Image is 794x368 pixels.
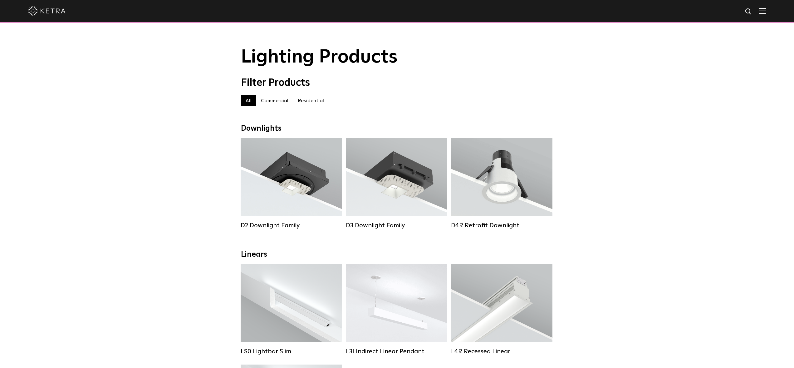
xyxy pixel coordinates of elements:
[241,264,342,355] a: LS0 Lightbar Slim Lumen Output:200 / 350Colors:White / BlackControl:X96 Controller
[241,95,256,106] label: All
[241,124,553,133] div: Downlights
[346,138,447,229] a: D3 Downlight Family Lumen Output:700 / 900 / 1100Colors:White / Black / Silver / Bronze / Paintab...
[346,222,447,229] div: D3 Downlight Family
[346,264,447,355] a: L3I Indirect Linear Pendant Lumen Output:400 / 600 / 800 / 1000Housing Colors:White / BlackContro...
[241,250,553,259] div: Linears
[241,77,553,89] div: Filter Products
[346,348,447,355] div: L3I Indirect Linear Pendant
[28,6,66,16] img: ketra-logo-2019-white
[451,348,552,355] div: L4R Recessed Linear
[241,348,342,355] div: LS0 Lightbar Slim
[241,138,342,229] a: D2 Downlight Family Lumen Output:1200Colors:White / Black / Gloss Black / Silver / Bronze / Silve...
[256,95,293,106] label: Commercial
[293,95,329,106] label: Residential
[759,8,766,14] img: Hamburger%20Nav.svg
[451,222,552,229] div: D4R Retrofit Downlight
[241,222,342,229] div: D2 Downlight Family
[451,264,552,355] a: L4R Recessed Linear Lumen Output:400 / 600 / 800 / 1000Colors:White / BlackControl:Lutron Clear C...
[745,8,752,16] img: search icon
[241,48,398,67] span: Lighting Products
[451,138,552,229] a: D4R Retrofit Downlight Lumen Output:800Colors:White / BlackBeam Angles:15° / 25° / 40° / 60°Watta...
